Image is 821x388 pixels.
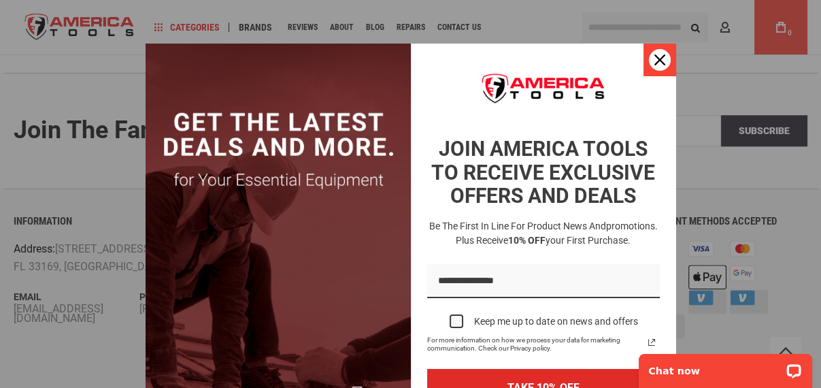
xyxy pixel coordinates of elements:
svg: close icon [654,54,665,65]
h3: Be the first in line for product news and [424,219,663,248]
iframe: LiveChat chat widget [630,345,821,388]
a: Read our Privacy Policy [643,334,660,351]
strong: JOIN AMERICA TOOLS TO RECEIVE EXCLUSIVE OFFERS AND DEALS [431,137,655,208]
input: Email field [427,264,660,299]
div: Keep me up to date on news and offers [474,316,638,327]
button: Close [643,44,676,76]
span: For more information on how we process your data for marketing communication. Check our Privacy p... [427,336,643,353]
svg: link icon [643,334,660,351]
strong: 10% OFF [508,235,546,246]
span: promotions. Plus receive your first purchase. [456,221,658,246]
